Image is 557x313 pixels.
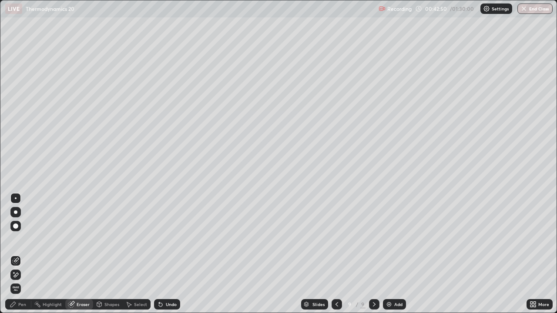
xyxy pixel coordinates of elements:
img: end-class-cross [520,5,527,12]
button: End Class [517,3,553,14]
div: 9 [360,300,366,308]
div: Pen [18,302,26,306]
img: class-settings-icons [483,5,490,12]
div: 9 [346,302,354,307]
div: Add [394,302,403,306]
p: Recording [387,6,412,12]
span: Erase all [11,286,20,291]
img: add-slide-button [386,301,393,308]
div: / [356,302,359,307]
div: More [538,302,549,306]
div: Slides [312,302,325,306]
img: recording.375f2c34.svg [379,5,386,12]
p: Thermodynamics 20 [26,5,74,12]
div: Undo [166,302,177,306]
div: Eraser [77,302,90,306]
p: Settings [492,7,509,11]
div: Shapes [104,302,119,306]
div: Select [134,302,147,306]
div: Highlight [43,302,62,306]
p: LIVE [8,5,20,12]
